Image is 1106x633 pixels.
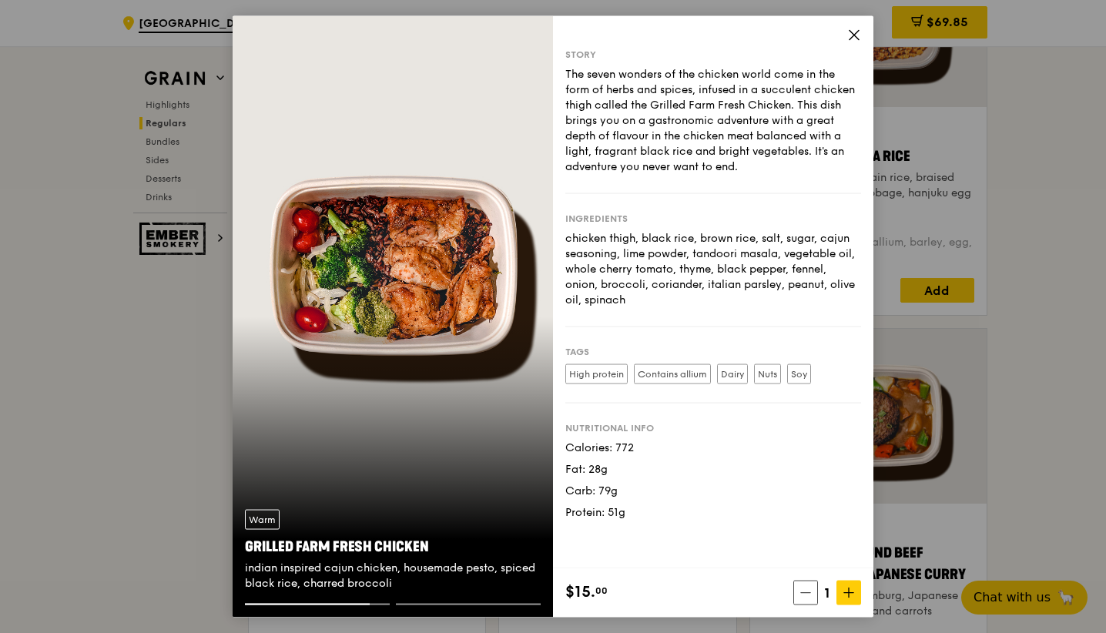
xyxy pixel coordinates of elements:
span: $15. [565,580,595,603]
div: Warm [245,509,280,529]
label: Dairy [717,364,748,384]
div: Tags [565,346,861,358]
label: Soy [787,364,811,384]
div: Ingredients [565,213,861,225]
div: Calories: 772 [565,440,861,456]
div: Story [565,49,861,61]
div: Nutritional info [565,422,861,434]
div: Fat: 28g [565,462,861,477]
div: Carb: 79g [565,484,861,499]
label: High protein [565,364,628,384]
div: Protein: 51g [565,505,861,521]
div: Grilled Farm Fresh Chicken [245,535,541,557]
div: indian inspired cajun chicken, housemade pesto, spiced black rice, charred broccoli [245,560,541,591]
div: The seven wonders of the chicken world come in the form of herbs and spices, infused in a succule... [565,67,861,175]
label: Nuts [754,364,781,384]
div: chicken thigh, black rice, brown rice, salt, sugar, cajun seasoning, lime powder, tandoori masala... [565,231,861,308]
label: Contains allium [634,364,711,384]
span: 00 [595,584,608,596]
span: 1 [818,581,836,603]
